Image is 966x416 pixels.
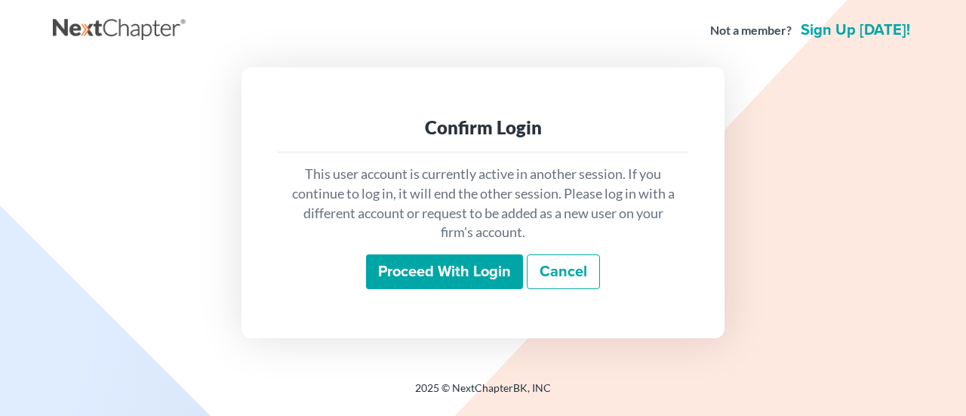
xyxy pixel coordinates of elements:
[290,165,676,242] p: This user account is currently active in another session. If you continue to log in, it will end ...
[710,22,792,39] strong: Not a member?
[53,381,913,408] div: 2025 © NextChapterBK, INC
[527,254,600,289] a: Cancel
[290,116,676,140] div: Confirm Login
[366,254,523,289] input: Proceed with login
[798,23,913,38] a: Sign up [DATE]!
